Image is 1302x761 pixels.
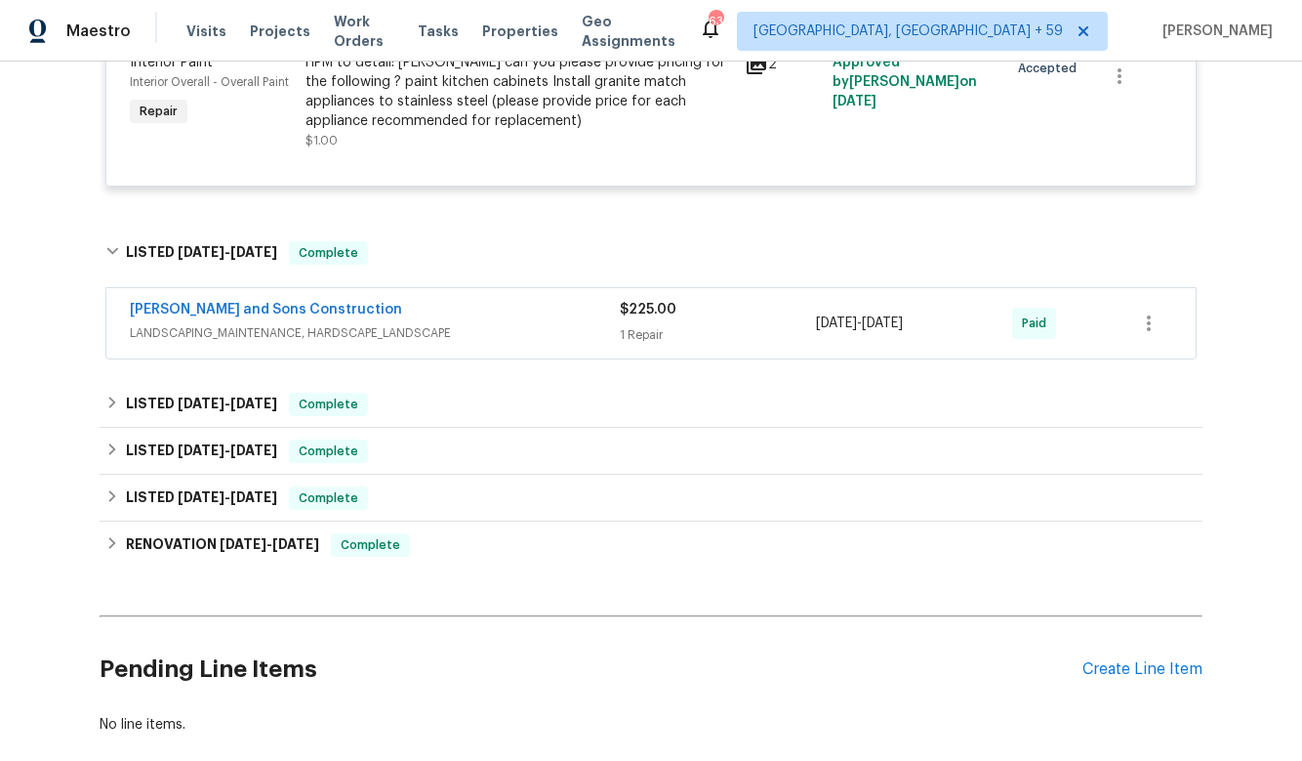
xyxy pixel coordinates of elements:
[833,56,977,108] span: Approved by [PERSON_NAME] on
[230,397,277,410] span: [DATE]
[220,537,319,551] span: -
[100,624,1082,715] h2: Pending Line Items
[816,317,857,330] span: [DATE]
[100,715,1202,735] div: No line items.
[334,12,394,51] span: Work Orders
[230,245,277,259] span: [DATE]
[100,522,1202,569] div: RENOVATION [DATE]-[DATE]Complete
[230,444,277,457] span: [DATE]
[833,95,876,108] span: [DATE]
[132,102,185,121] span: Repair
[709,12,722,31] div: 634
[305,135,338,147] span: $1.00
[126,533,319,557] h6: RENOVATION
[130,303,402,317] a: [PERSON_NAME] and Sons Construction
[291,395,366,414] span: Complete
[250,21,310,41] span: Projects
[305,53,733,131] div: HPM to detail: [PERSON_NAME] can you please provide pricing for the following ? paint kitchen cab...
[1155,21,1273,41] span: [PERSON_NAME]
[333,535,408,555] span: Complete
[100,381,1202,428] div: LISTED [DATE]-[DATE]Complete
[291,442,366,461] span: Complete
[126,440,277,463] h6: LISTED
[745,53,821,76] div: 2
[816,314,903,333] span: -
[620,325,816,345] div: 1 Repair
[753,21,1063,41] span: [GEOGRAPHIC_DATA], [GEOGRAPHIC_DATA] + 59
[100,222,1202,284] div: LISTED [DATE]-[DATE]Complete
[178,245,224,259] span: [DATE]
[130,56,213,69] span: Interior Paint
[1082,660,1202,679] div: Create Line Item
[130,76,289,88] span: Interior Overall - Overall Paint
[1022,314,1054,333] span: Paid
[126,393,277,416] h6: LISTED
[291,488,366,508] span: Complete
[1018,59,1084,78] span: Accepted
[178,397,224,410] span: [DATE]
[130,323,620,343] span: LANDSCAPING_MAINTENANCE, HARDSCAPE_LANDSCAPE
[482,21,558,41] span: Properties
[66,21,131,41] span: Maestro
[100,428,1202,475] div: LISTED [DATE]-[DATE]Complete
[178,490,277,504] span: -
[862,317,903,330] span: [DATE]
[178,490,224,504] span: [DATE]
[272,537,319,551] span: [DATE]
[291,243,366,263] span: Complete
[220,537,266,551] span: [DATE]
[126,241,277,265] h6: LISTED
[582,12,675,51] span: Geo Assignments
[418,24,459,38] span: Tasks
[178,444,277,457] span: -
[230,490,277,504] span: [DATE]
[178,397,277,410] span: -
[126,486,277,510] h6: LISTED
[620,303,676,317] span: $225.00
[100,475,1202,522] div: LISTED [DATE]-[DATE]Complete
[178,444,224,457] span: [DATE]
[178,245,277,259] span: -
[186,21,226,41] span: Visits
